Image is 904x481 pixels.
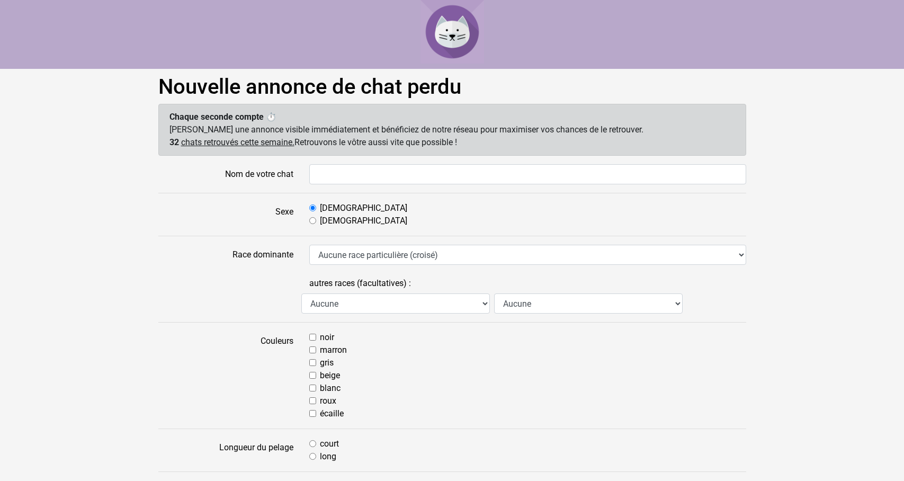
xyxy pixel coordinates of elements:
[158,104,746,156] div: [PERSON_NAME] une annonce visible immédiatement et bénéficiez de notre réseau pour maximiser vos ...
[150,438,301,463] label: Longueur du pelage
[320,407,344,420] label: écaille
[320,215,407,227] label: [DEMOGRAPHIC_DATA]
[320,202,407,215] label: [DEMOGRAPHIC_DATA]
[309,204,316,211] input: [DEMOGRAPHIC_DATA]
[320,382,341,395] label: blanc
[309,217,316,224] input: [DEMOGRAPHIC_DATA]
[320,450,336,463] label: long
[150,164,301,184] label: Nom de votre chat
[150,202,301,227] label: Sexe
[320,369,340,382] label: beige
[320,344,347,357] label: marron
[150,331,301,420] label: Couleurs
[309,453,316,460] input: long
[150,245,301,265] label: Race dominante
[320,357,334,369] label: gris
[169,112,276,122] strong: Chaque seconde compte ⏱️
[309,273,411,293] label: autres races (facultatives) :
[169,137,179,147] span: 32
[320,395,336,407] label: roux
[309,440,316,447] input: court
[158,74,746,100] h1: Nouvelle annonce de chat perdu
[320,438,339,450] label: court
[320,331,334,344] label: noir
[181,137,294,147] u: chats retrouvés cette semaine.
